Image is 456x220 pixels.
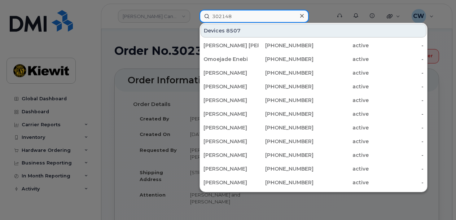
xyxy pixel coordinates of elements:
[369,110,424,118] div: -
[201,135,426,148] a: [PERSON_NAME][PHONE_NUMBER]active-
[369,42,424,49] div: -
[259,179,314,186] div: [PHONE_NUMBER]
[369,138,424,145] div: -
[201,94,426,107] a: [PERSON_NAME][PHONE_NUMBER]active-
[369,151,424,159] div: -
[369,124,424,131] div: -
[259,97,314,104] div: [PHONE_NUMBER]
[203,138,259,145] div: [PERSON_NAME]
[201,39,426,52] a: [PERSON_NAME] [PERSON_NAME][PHONE_NUMBER]active-
[425,189,451,215] iframe: Messenger Launcher
[201,53,426,66] a: Omoejade Enebi[PHONE_NUMBER]active-
[201,162,426,175] a: [PERSON_NAME][PHONE_NUMBER]active-
[313,42,369,49] div: active
[313,97,369,104] div: active
[201,24,426,38] div: Devices
[369,179,424,186] div: -
[203,56,259,63] div: Omoejade Enebi
[369,83,424,90] div: -
[369,165,424,172] div: -
[313,165,369,172] div: active
[201,121,426,134] a: [PERSON_NAME][PHONE_NUMBER]active-
[259,69,314,76] div: [PHONE_NUMBER]
[203,83,259,90] div: [PERSON_NAME]
[259,151,314,159] div: [PHONE_NUMBER]
[259,83,314,90] div: [PHONE_NUMBER]
[199,10,309,23] input: Find something...
[201,107,426,120] a: [PERSON_NAME][PHONE_NUMBER]active-
[313,110,369,118] div: active
[203,97,259,104] div: [PERSON_NAME]
[259,165,314,172] div: [PHONE_NUMBER]
[203,179,259,186] div: [PERSON_NAME]
[259,124,314,131] div: [PHONE_NUMBER]
[203,69,259,76] div: [PERSON_NAME]
[259,42,314,49] div: [PHONE_NUMBER]
[369,97,424,104] div: -
[201,149,426,162] a: [PERSON_NAME][PHONE_NUMBER]active-
[203,151,259,159] div: [PERSON_NAME]
[313,151,369,159] div: active
[369,56,424,63] div: -
[203,124,259,131] div: [PERSON_NAME]
[313,179,369,186] div: active
[201,66,426,79] a: [PERSON_NAME][PHONE_NUMBER]active-
[369,69,424,76] div: -
[313,138,369,145] div: active
[203,42,259,49] div: [PERSON_NAME] [PERSON_NAME]
[201,190,426,203] a: [PERSON_NAME][PHONE_NUMBER]active-
[226,27,241,34] span: 8507
[203,165,259,172] div: [PERSON_NAME]
[313,83,369,90] div: active
[259,56,314,63] div: [PHONE_NUMBER]
[201,176,426,189] a: [PERSON_NAME][PHONE_NUMBER]active-
[313,69,369,76] div: active
[313,124,369,131] div: active
[259,138,314,145] div: [PHONE_NUMBER]
[201,80,426,93] a: [PERSON_NAME][PHONE_NUMBER]active-
[203,110,259,118] div: [PERSON_NAME]
[259,110,314,118] div: [PHONE_NUMBER]
[313,56,369,63] div: active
